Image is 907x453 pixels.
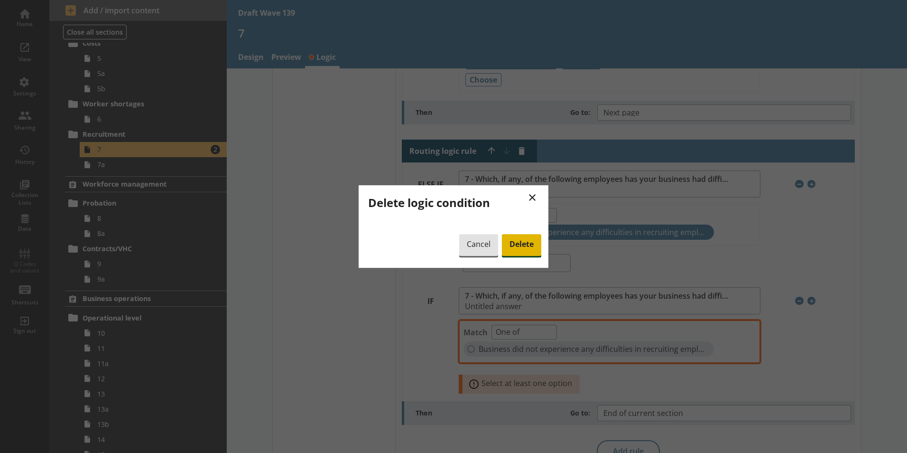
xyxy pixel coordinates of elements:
[524,186,541,208] button: ×
[368,195,541,210] h2: Delete logic condition
[502,234,541,256] button: Delete
[459,234,498,256] button: Cancel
